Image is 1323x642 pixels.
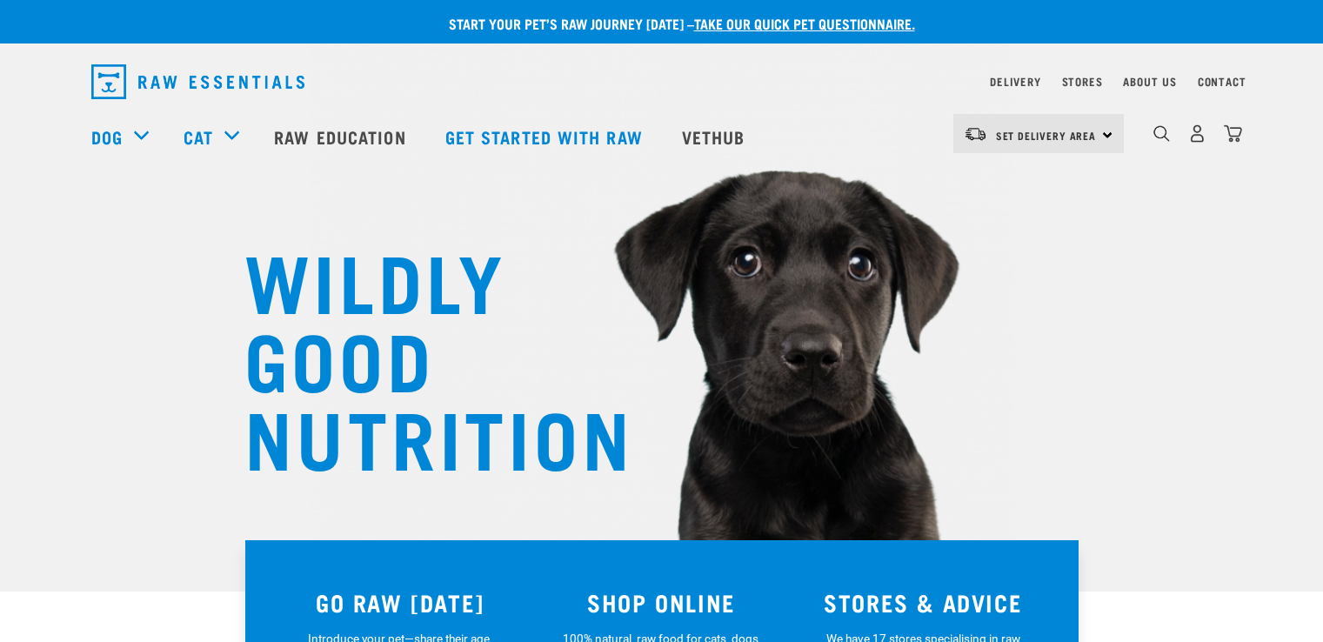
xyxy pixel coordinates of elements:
nav: dropdown navigation [77,57,1246,106]
a: Raw Education [257,102,427,171]
img: home-icon@2x.png [1224,124,1242,143]
img: home-icon-1@2x.png [1153,125,1170,142]
img: van-moving.png [964,126,987,142]
a: Delivery [990,78,1040,84]
a: Stores [1062,78,1103,84]
h3: SHOP ONLINE [541,589,782,616]
a: About Us [1123,78,1176,84]
a: Contact [1198,78,1246,84]
span: Set Delivery Area [996,132,1097,138]
a: take our quick pet questionnaire. [694,19,915,27]
a: Cat [184,124,213,150]
a: Dog [91,124,123,150]
img: Raw Essentials Logo [91,64,304,99]
h3: GO RAW [DATE] [280,589,521,616]
h1: WILDLY GOOD NUTRITION [244,239,592,474]
h3: STORES & ADVICE [803,589,1044,616]
a: Vethub [665,102,767,171]
a: Get started with Raw [428,102,665,171]
img: user.png [1188,124,1206,143]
